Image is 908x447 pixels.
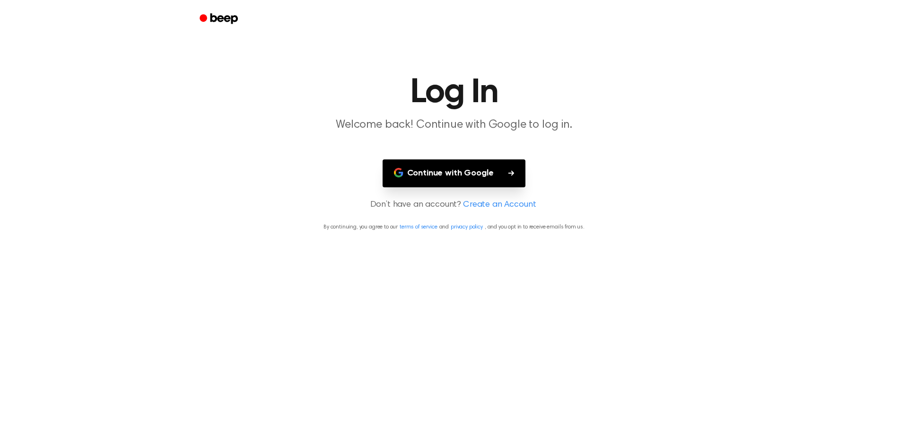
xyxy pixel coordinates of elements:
[400,224,437,230] a: terms of service
[193,10,246,28] a: Beep
[272,117,636,133] p: Welcome back! Continue with Google to log in.
[11,199,897,211] p: Don’t have an account?
[463,199,536,211] a: Create an Account
[383,159,526,187] button: Continue with Google
[451,224,483,230] a: privacy policy
[212,76,696,110] h1: Log In
[11,223,897,231] p: By continuing, you agree to our and , and you opt in to receive emails from us.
